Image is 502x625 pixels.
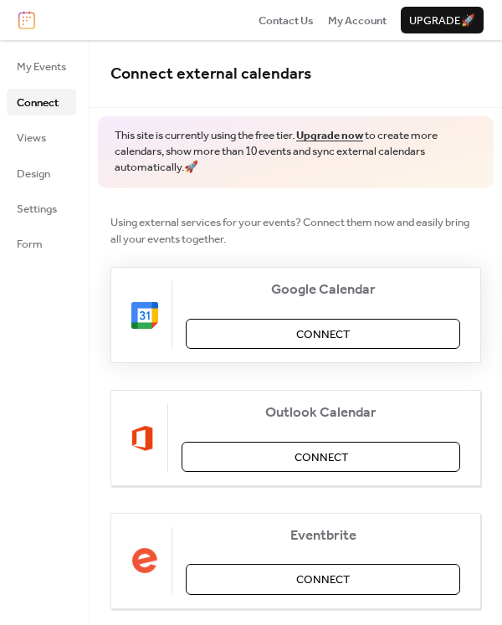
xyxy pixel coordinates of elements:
span: Using external services for your events? Connect them now and easily bring all your events together. [110,214,481,248]
span: My Account [328,13,387,29]
span: Contact Us [259,13,314,29]
a: Settings [7,195,76,222]
img: logo [18,11,35,29]
span: Views [17,130,46,146]
span: Connect [296,326,350,343]
button: Upgrade🚀 [401,7,484,33]
img: google [131,302,158,329]
a: Upgrade now [296,125,363,146]
span: Connect [296,571,350,588]
button: Connect [186,319,460,349]
span: Outlook Calendar [182,405,460,422]
span: Eventbrite [186,528,460,545]
span: Google Calendar [186,282,460,299]
a: Views [7,124,76,151]
a: Contact Us [259,12,314,28]
span: Connect [17,95,59,111]
a: Design [7,160,76,187]
a: Form [7,230,76,257]
img: eventbrite [131,547,158,574]
a: My Account [328,12,387,28]
span: Connect external calendars [110,59,311,90]
span: My Events [17,59,66,75]
img: outlook [131,425,154,452]
button: Connect [186,564,460,594]
a: My Events [7,53,76,79]
span: Connect [295,449,348,466]
span: Design [17,166,50,182]
button: Connect [182,442,460,472]
span: Upgrade 🚀 [409,13,475,29]
span: This site is currently using the free tier. to create more calendars, show more than 10 events an... [115,128,477,176]
span: Settings [17,201,57,218]
span: Form [17,236,43,253]
a: Connect [7,89,76,115]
